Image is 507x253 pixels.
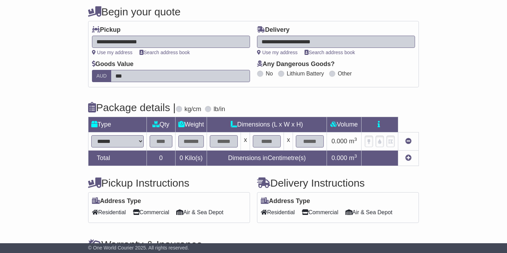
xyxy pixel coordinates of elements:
[88,245,189,251] span: © One World Courier 2025. All rights reserved.
[88,6,419,17] h4: Begin your quote
[92,197,141,205] label: Address Type
[302,207,338,218] span: Commercial
[354,137,357,142] sup: 3
[349,138,357,145] span: m
[354,153,357,159] sup: 3
[305,50,355,55] a: Search address book
[147,151,175,166] td: 0
[88,239,419,250] h4: Warranty & Insurance
[133,207,169,218] span: Commercial
[175,117,207,132] td: Weight
[88,151,147,166] td: Total
[257,26,290,34] label: Delivery
[92,60,134,68] label: Goods Value
[345,207,393,218] span: Air & Sea Depot
[257,177,419,189] h4: Delivery Instructions
[185,106,201,113] label: kg/cm
[176,207,223,218] span: Air & Sea Depot
[214,106,225,113] label: lb/in
[287,70,324,77] label: Lithium Battery
[405,138,412,145] a: Remove this item
[207,151,327,166] td: Dimensions in Centimetre(s)
[284,132,293,151] td: x
[180,154,183,161] span: 0
[331,138,347,145] span: 0.000
[327,117,362,132] td: Volume
[266,70,273,77] label: No
[175,151,207,166] td: Kilo(s)
[338,70,352,77] label: Other
[331,154,347,161] span: 0.000
[88,102,176,113] h4: Package details |
[241,132,250,151] td: x
[207,117,327,132] td: Dimensions (L x W x H)
[405,154,412,161] a: Add new item
[261,197,310,205] label: Address Type
[92,70,112,82] label: AUD
[257,60,335,68] label: Any Dangerous Goods?
[140,50,190,55] a: Search address book
[92,26,121,34] label: Pickup
[147,117,175,132] td: Qty
[88,177,250,189] h4: Pickup Instructions
[88,117,147,132] td: Type
[92,50,133,55] a: Use my address
[257,50,298,55] a: Use my address
[92,207,126,218] span: Residential
[349,154,357,161] span: m
[261,207,295,218] span: Residential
